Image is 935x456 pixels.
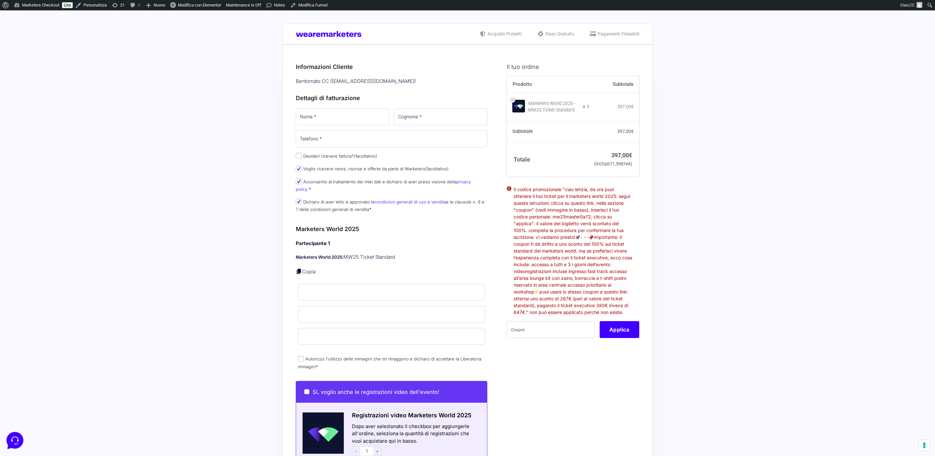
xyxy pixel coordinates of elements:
[507,321,595,338] input: Coupon
[302,268,316,275] a: Copia
[42,59,96,64] span: Inizia una conversazione
[375,199,446,204] a: condizioni generali di uso e vendita
[909,3,915,7] span: CC
[514,186,632,316] li: Il codice promozionale "ciao letizia, da ora puoi ottenere il tuo ticket per il marketers world 2...
[296,199,302,204] input: Dichiaro di aver letto e approvato lecondizioni generali di uso e venditae le clausole n. 6 e 7 d...
[5,431,25,450] iframe: Customerly Messenger Launcher
[296,108,389,125] input: Nome *
[10,81,51,86] span: Trova una risposta
[535,290,539,294] img: 👉
[354,153,377,159] span: (facoltativo)
[5,209,45,224] button: Home
[486,30,522,37] span: Acquisti Protetti
[373,446,382,456] span: +
[360,446,373,456] input: 1
[507,62,639,71] h3: Il tuo ordine
[296,178,302,184] input: Acconsento al trattamento dei miei dati e dichiaro di aver preso visione dellaprivacy policy
[507,142,590,177] th: Totale
[583,104,589,110] strong: × 1
[589,235,594,240] img: 🎟
[544,30,574,37] span: Reso Gratuito
[617,129,634,134] bdi: 397,00
[85,209,125,224] button: Aiuto
[621,161,624,167] span: €
[62,2,73,8] a: Live
[56,218,74,224] p: Messaggi
[600,321,639,338] button: Applica
[425,166,449,171] span: (facoltativo)
[10,36,23,49] img: dark
[313,389,439,395] span: Si, voglio anche le registrazioni video dell'evento!
[919,440,930,451] button: Le tue preferenze relative al consenso per le tecnologie di tracciamento
[298,356,304,362] input: Autorizzo l'utilizzo delle immagini che mi ritraggono e dichiaro di accettare la Liberatoria imma...
[296,179,471,192] label: Acconsento al trattamento dei miei dati e dichiaro di aver preso visione della
[296,268,302,275] a: Copia i dettagli dell'acquirente
[576,235,580,240] img: 🚀
[178,3,221,7] span: Modifica con Elementor
[298,356,481,369] label: Autorizzo l'utilizzo delle immagini che mi ritraggono e dichiaro di accettare la Liberatoria imma...
[352,446,360,456] span: -
[45,209,85,224] button: Messaggi
[394,108,487,125] input: Cognome *
[100,218,109,224] p: Aiuto
[610,161,624,167] span: 71,59
[15,95,106,101] input: Cerca un articolo...
[296,254,343,260] strong: Marketers World 2025:
[296,166,302,172] input: Voglio ricevere news, risorse e offerte da parte di Marketers(facoltativo)
[507,76,590,93] th: Prodotto
[5,5,109,16] h2: Ciao da Marketers 👋
[69,81,119,86] a: Apri Centro Assistenza
[304,389,309,394] input: Si, voglio anche le registrazioni video dell'evento!
[611,152,632,159] bdi: 397,00
[296,153,377,159] label: Desideri ricevere fattura?
[617,104,634,109] bdi: 397,00
[10,55,119,68] button: Inizia una conversazione
[589,76,639,93] th: Subtotale
[296,412,344,454] img: Schermata-2022-04-11-alle-18.28.41.png
[507,122,590,142] th: Subtotale
[293,76,490,87] div: Bentornato CC ( [EMAIL_ADDRESS][DOMAIN_NAME] )
[31,36,44,49] img: dark
[594,161,632,167] small: (inclusi IVA)
[296,225,487,233] h3: Marketers World 2025
[19,218,31,224] p: Home
[10,26,55,31] span: Le tue conversazioni
[296,240,487,247] h4: Partecipante 1
[512,100,525,112] img: Marketers World 2025 - MW25 Ticket Standard
[631,104,634,109] span: €
[296,166,449,171] label: Voglio ricevere news, risorse e offerte da parte di Marketers
[528,100,579,113] div: Marketers World 2025 - MW25 Ticket Standard
[296,199,484,212] label: Dichiaro di aver letto e approvato le e le clausole n. 6 e 7 delle condizioni generali di vendita
[296,94,487,102] h3: Dettagli di fatturazione
[631,129,634,134] span: €
[296,130,487,147] input: Telefono *
[596,30,639,37] span: Pagamenti Flessibili
[352,412,471,419] span: Registrazioni video Marketers World 2025
[629,152,632,159] span: €
[21,36,34,49] img: dark
[296,153,302,159] input: Desideri ricevere fattura?(facoltativo)
[296,254,487,261] p: MW25 Ticket Standard
[296,62,487,71] h3: Informazioni Cliente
